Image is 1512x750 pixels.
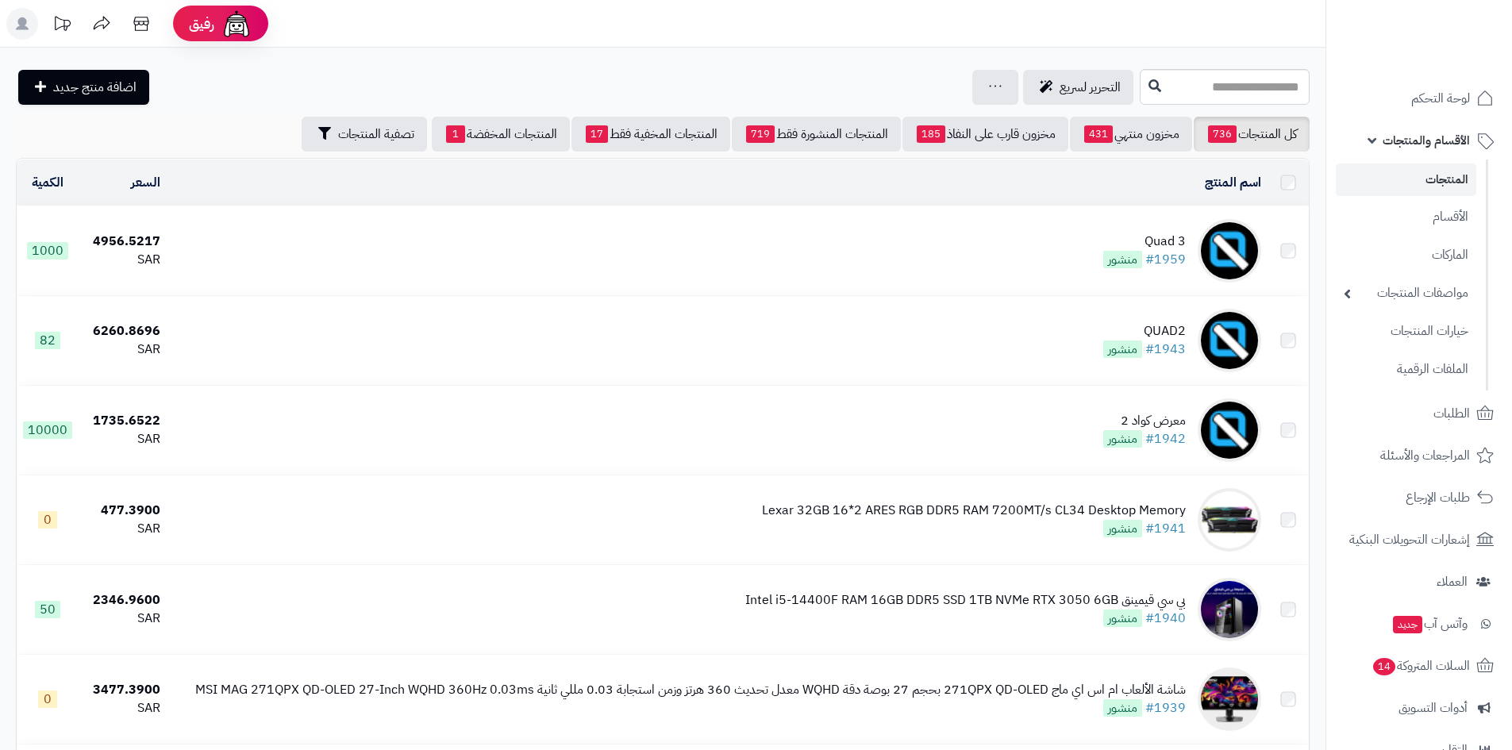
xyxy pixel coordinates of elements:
[1336,647,1502,685] a: السلات المتروكة14
[53,78,137,97] span: اضافة منتج جديد
[85,412,160,430] div: 1735.6522
[195,681,1186,699] div: شاشة الألعاب ام اس اي ماج 271QPX QD-OLED بحجم 27 بوصة دقة WQHD معدل تحديث 360 هرتز وزمن استجابة 0...
[85,430,160,448] div: SAR
[1198,488,1261,552] img: Lexar 32GB 16*2 ARES RGB DDR5 RAM 7200MT/s CL34 Desktop Memory
[1399,697,1468,719] span: أدوات التسويق
[1336,200,1476,234] a: الأقسام
[746,125,775,143] span: 719
[85,233,160,251] div: 4956.5217
[85,699,160,717] div: SAR
[1103,520,1142,537] span: منشور
[302,117,427,152] button: تصفية المنتجات
[23,421,72,439] span: 10000
[432,117,570,152] a: المنتجات المخفضة1
[1103,251,1142,268] span: منشور
[27,242,68,260] span: 1000
[917,125,945,143] span: 185
[1084,125,1113,143] span: 431
[1145,250,1186,269] a: #1959
[1208,125,1237,143] span: 736
[1336,276,1476,310] a: مواصفات المنتجات
[745,591,1186,610] div: بي سي قيمينق Intel i5-14400F RAM 16GB DDR5 SSD 1TB NVMe RTX 3050 6GB
[1205,173,1261,192] a: اسم المنتج
[1145,519,1186,538] a: #1941
[1336,352,1476,387] a: الملفات الرقمية
[1103,322,1186,340] div: QUAD2
[1380,444,1470,467] span: المراجعات والأسئلة
[85,681,160,699] div: 3477.3900
[1023,70,1133,105] a: التحرير لسريع
[1103,610,1142,627] span: منشور
[1391,613,1468,635] span: وآتس آب
[1198,398,1261,462] img: معرض كواد 2
[762,502,1186,520] div: Lexar 32GB 16*2 ARES RGB DDR5 RAM 7200MT/s CL34 Desktop Memory
[1103,340,1142,358] span: منشور
[42,8,82,44] a: تحديثات المنصة
[586,125,608,143] span: 17
[1145,609,1186,628] a: #1940
[1336,689,1502,727] a: أدوات التسويق
[1145,340,1186,359] a: #1943
[189,14,214,33] span: رفيق
[85,520,160,538] div: SAR
[35,601,60,618] span: 50
[1336,238,1476,272] a: الماركات
[1336,163,1476,196] a: المنتجات
[1198,667,1261,731] img: شاشة الألعاب ام اس اي ماج 271QPX QD-OLED بحجم 27 بوصة دقة WQHD معدل تحديث 360 هرتز وزمن استجابة 0...
[1336,521,1502,559] a: إشعارات التحويلات البنكية
[1336,79,1502,117] a: لوحة التحكم
[1198,309,1261,372] img: QUAD2
[1411,87,1470,110] span: لوحة التحكم
[1103,233,1186,251] div: Quad 3
[1373,658,1395,675] span: 14
[85,591,160,610] div: 2346.9600
[1372,655,1470,677] span: السلات المتروكة
[338,125,414,144] span: تصفية المنتجات
[902,117,1068,152] a: مخزون قارب على النفاذ185
[1336,437,1502,475] a: المراجعات والأسئلة
[1070,117,1192,152] a: مخزون منتهي431
[85,322,160,340] div: 6260.8696
[35,332,60,349] span: 82
[1145,698,1186,717] a: #1939
[1383,129,1470,152] span: الأقسام والمنتجات
[1198,578,1261,641] img: بي سي قيمينق Intel i5-14400F RAM 16GB DDR5 SSD 1TB NVMe RTX 3050 6GB
[38,690,57,708] span: 0
[571,117,730,152] a: المنتجات المخفية فقط17
[1404,44,1497,78] img: logo-2.png
[446,125,465,143] span: 1
[1198,219,1261,283] img: Quad 3
[85,502,160,520] div: 477.3900
[18,70,149,105] a: اضافة منتج جديد
[32,173,63,192] a: الكمية
[1406,487,1470,509] span: طلبات الإرجاع
[1349,529,1470,551] span: إشعارات التحويلات البنكية
[221,8,252,40] img: ai-face.png
[1103,699,1142,717] span: منشور
[85,251,160,269] div: SAR
[1336,314,1476,348] a: خيارات المنتجات
[1393,616,1422,633] span: جديد
[131,173,160,192] a: السعر
[1336,605,1502,643] a: وآتس آبجديد
[85,610,160,628] div: SAR
[1437,571,1468,593] span: العملاء
[1194,117,1310,152] a: كل المنتجات736
[1336,394,1502,433] a: الطلبات
[1060,78,1121,97] span: التحرير لسريع
[85,340,160,359] div: SAR
[1336,563,1502,601] a: العملاء
[1103,430,1142,448] span: منشور
[1336,479,1502,517] a: طلبات الإرجاع
[38,511,57,529] span: 0
[1145,429,1186,448] a: #1942
[732,117,901,152] a: المنتجات المنشورة فقط719
[1103,412,1186,430] div: معرض كواد 2
[1433,402,1470,425] span: الطلبات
